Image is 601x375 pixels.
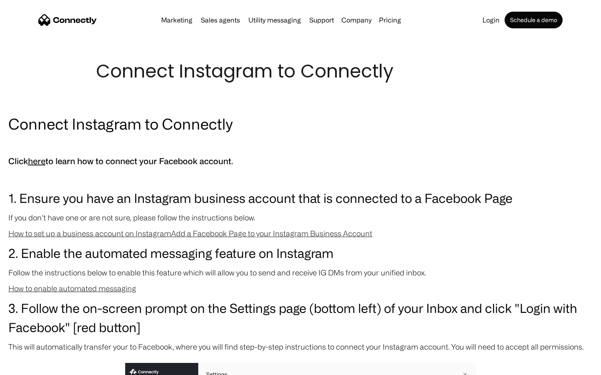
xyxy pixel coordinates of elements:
[8,267,593,278] p: Follow the instructions below to enable this feature which will allow you to send and receive IG ...
[8,113,593,134] h2: Connect Instagram to Connectly
[28,156,45,166] a: here
[38,14,97,26] a: home
[339,14,374,26] div: Company
[8,298,593,337] h3: 3. Follow the on-screen prompt on the Settings page (bottom left) of your Inbox and click "Login ...
[8,188,593,207] h3: 1. Ensure you have an Instagram business account that is connected to a Facebook Page
[8,138,593,150] p: ‍
[197,17,243,23] a: Sales agents
[8,243,593,262] h3: 2. Enable the automated messaging feature on Instagram
[341,14,371,26] div: Company
[8,341,593,352] p: This will automatically transfer your to Facebook, where you will find step-by-step instructions ...
[245,17,304,23] a: Utility messaging
[376,17,404,23] a: Pricing
[8,154,593,168] h5: Click to learn how to connect your Facebook account.
[8,360,50,372] aside: Language selected: English
[479,17,503,23] a: Login
[171,229,372,237] a: Add a Facebook Page to your Instagram Business Account
[8,172,593,184] p: ‍
[505,12,563,28] a: Schedule a demo
[158,17,196,23] a: Marketing
[17,360,50,372] ul: Language list
[8,229,171,237] a: How to set up a business account on Instagram
[96,58,505,84] h1: Connect Instagram to Connectly
[306,17,337,23] a: Support
[8,212,593,223] p: If you don't have one or are not sure, please follow the instructions below.
[8,284,136,292] a: How to enable automated messaging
